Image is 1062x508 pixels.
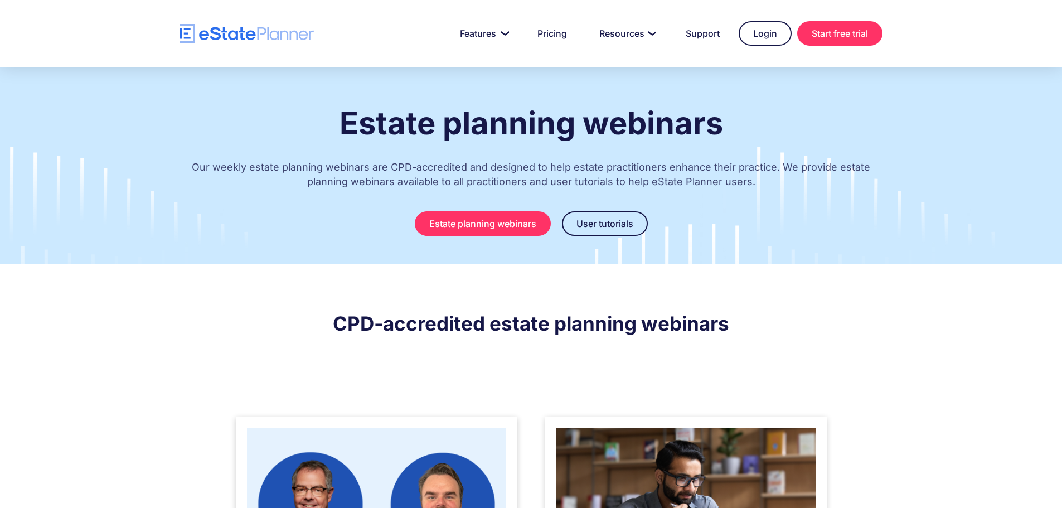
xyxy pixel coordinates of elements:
[586,22,667,45] a: Resources
[415,211,551,236] a: Estate planning webinars
[562,211,648,236] a: User tutorials
[524,22,580,45] a: Pricing
[180,149,882,206] p: Our weekly estate planning webinars are CPD-accredited and designed to help estate practitioners ...
[447,22,518,45] a: Features
[180,24,314,43] a: home
[672,22,733,45] a: Support
[340,104,723,142] strong: Estate planning webinars
[739,21,792,46] a: Login
[797,21,882,46] a: Start free trial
